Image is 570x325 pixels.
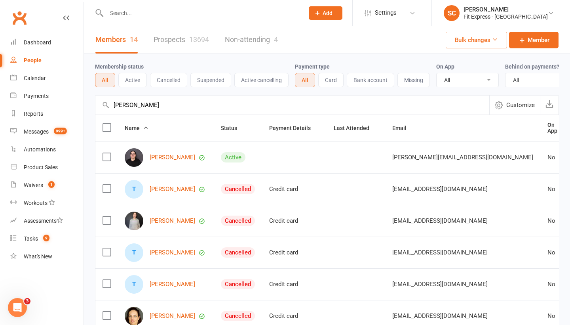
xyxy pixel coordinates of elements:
[189,35,209,44] div: 13694
[323,10,332,16] span: Add
[24,182,43,188] div: Waivers
[528,35,549,45] span: Member
[125,275,143,294] div: Taneisha
[24,235,38,242] div: Tasks
[10,69,84,87] a: Calendar
[547,313,557,319] div: No
[375,4,397,22] span: Settings
[10,176,84,194] a: Waivers 1
[95,73,115,87] button: All
[269,281,319,288] div: Credit card
[10,105,84,123] a: Reports
[24,93,49,99] div: Payments
[95,26,138,54] a: Members14
[24,146,56,153] div: Automations
[221,216,255,226] div: Cancelled
[10,52,84,69] a: People
[43,235,49,241] span: 9
[547,154,557,161] div: No
[150,249,195,256] a: [PERSON_NAME]
[392,213,488,228] span: [EMAIL_ADDRESS][DOMAIN_NAME]
[150,281,195,288] a: [PERSON_NAME]
[24,253,52,260] div: What's New
[221,311,255,321] div: Cancelled
[221,279,255,289] div: Cancelled
[125,212,143,230] img: Tara
[10,212,84,230] a: Assessments
[8,298,27,317] iframe: Intercom live chat
[10,34,84,52] a: Dashboard
[118,73,147,87] button: Active
[295,73,315,87] button: All
[10,87,84,105] a: Payments
[48,181,55,188] span: 1
[318,73,344,87] button: Card
[125,123,148,133] button: Name
[150,313,195,319] a: [PERSON_NAME]
[446,32,507,48] button: Bulk changes
[190,73,231,87] button: Suspended
[150,154,195,161] a: [PERSON_NAME]
[10,159,84,176] a: Product Sales
[464,13,548,20] div: Fit Express - [GEOGRAPHIC_DATA]
[489,96,540,115] button: Customize
[234,73,289,87] button: Active cancelling
[392,150,533,165] span: [PERSON_NAME][EMAIL_ADDRESS][DOMAIN_NAME]
[125,243,143,262] div: Tara
[24,57,42,63] div: People
[547,281,557,288] div: No
[221,152,245,162] div: Active
[547,218,557,224] div: No
[9,8,29,28] a: Clubworx
[10,141,84,159] a: Automations
[221,247,255,258] div: Cancelled
[269,123,319,133] button: Payment Details
[95,96,489,115] input: Search by contact name
[269,249,319,256] div: Credit card
[221,125,246,131] span: Status
[125,148,143,167] img: Tara
[269,186,319,193] div: Credit card
[24,164,58,170] div: Product Sales
[24,39,51,46] div: Dashboard
[54,128,67,134] span: 999+
[150,218,195,224] a: [PERSON_NAME]
[295,63,330,70] label: Payment type
[150,73,187,87] button: Cancelled
[225,26,278,54] a: Non-attending4
[347,73,394,87] button: Bank account
[10,248,84,266] a: What's New
[221,184,255,194] div: Cancelled
[130,35,138,44] div: 14
[125,125,148,131] span: Name
[24,298,30,304] span: 3
[334,125,378,131] span: Last Attended
[436,63,454,70] label: On App
[334,123,378,133] button: Last Attended
[392,123,415,133] button: Email
[392,245,488,260] span: [EMAIL_ADDRESS][DOMAIN_NAME]
[392,308,488,323] span: [EMAIL_ADDRESS][DOMAIN_NAME]
[24,75,46,81] div: Calendar
[464,6,548,13] div: [PERSON_NAME]
[24,218,63,224] div: Assessments
[104,8,298,19] input: Search...
[221,123,246,133] button: Status
[10,123,84,141] a: Messages 999+
[392,182,488,197] span: [EMAIL_ADDRESS][DOMAIN_NAME]
[269,218,319,224] div: Credit card
[392,125,415,131] span: Email
[540,115,564,141] th: On App
[509,32,559,48] a: Member
[24,111,43,117] div: Reports
[269,125,319,131] span: Payment Details
[506,100,535,110] span: Customize
[309,6,342,20] button: Add
[24,200,47,206] div: Workouts
[392,277,488,292] span: [EMAIL_ADDRESS][DOMAIN_NAME]
[24,128,49,135] div: Messages
[547,249,557,256] div: No
[269,313,319,319] div: Credit card
[154,26,209,54] a: Prospects13694
[274,35,278,44] div: 4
